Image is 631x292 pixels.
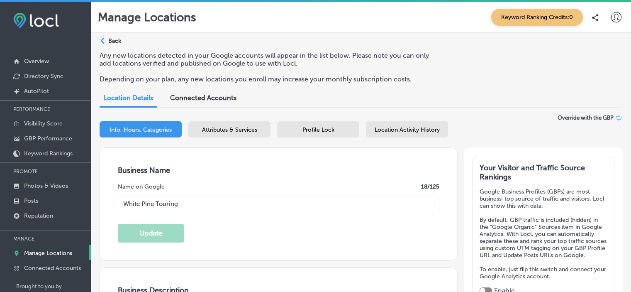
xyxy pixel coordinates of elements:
span: Keyword Ranking Credits: 0 [491,9,583,26]
span: Info, Hours, Categories [110,126,172,133]
p: To enable, just flip this switch and connect your Google Analytics account. [480,266,607,280]
p: Google Business Profiles (GBPs) are most business' top source of traffic and visitors. Locl can s... [480,188,607,209]
img: fda3e92497d09a02dc62c9cd864e3231.png [13,13,59,28]
label: Name on Google [118,183,165,190]
p: Photos & Videos [24,182,68,189]
p: Overview [24,58,49,65]
p: Depending on your plan, any new locations you enroll may increase your monthly subscription costs. [100,75,440,83]
p: GBP Performance [24,135,72,142]
h3: Your Visitor and Traffic Source Rankings [480,163,607,182]
p: Any new locations detected in your Google accounts will appear in the list below. Please note you... [100,52,440,67]
span: Location Activity History [375,126,440,133]
p: Back [108,37,121,44]
span: Location Details [104,94,153,102]
p: Reputation [24,212,53,219]
input: Enter Location Name [118,196,439,212]
p: Manage Locations [98,10,196,24]
span: Profile Lock [302,126,334,133]
p: Keyword Rankings [24,150,73,157]
span: Override with the GBP [558,115,614,121]
p: Visibility Score [24,120,63,127]
p: Posts [24,197,38,204]
p: By default, GBP traffic is included (hidden) in the "Google Organic" Sources item in Google Analy... [480,216,607,259]
span: Attributes & Services [202,126,257,133]
h3: Business Name [118,166,439,175]
p: Directory Sync [24,73,63,80]
label: 18 /125 [421,183,439,190]
p: Brought to you by [16,283,91,290]
span: Connected Accounts [170,94,236,102]
p: Manage Locations [24,250,72,257]
p: AutoPilot [24,88,49,95]
button: Update [118,224,184,243]
p: Connected Accounts [24,265,81,272]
